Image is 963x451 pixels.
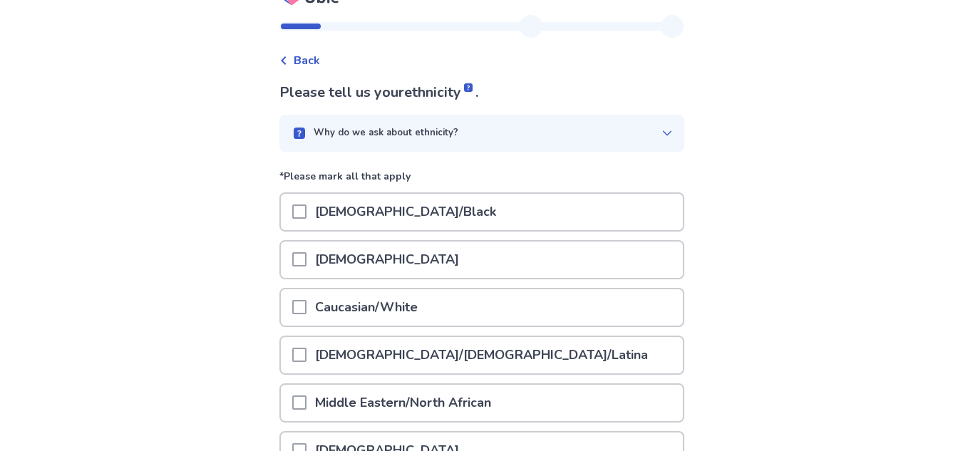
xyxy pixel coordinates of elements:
[279,82,684,103] p: Please tell us your .
[404,83,475,102] span: ethnicity
[294,52,320,69] span: Back
[307,337,656,373] p: [DEMOGRAPHIC_DATA]/[DEMOGRAPHIC_DATA]/Latina
[307,194,505,230] p: [DEMOGRAPHIC_DATA]/Black
[314,126,458,140] p: Why do we ask about ethnicity?
[307,289,426,326] p: Caucasian/White
[279,169,684,192] p: *Please mark all that apply
[307,385,500,421] p: Middle Eastern/North African
[307,242,468,278] p: [DEMOGRAPHIC_DATA]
